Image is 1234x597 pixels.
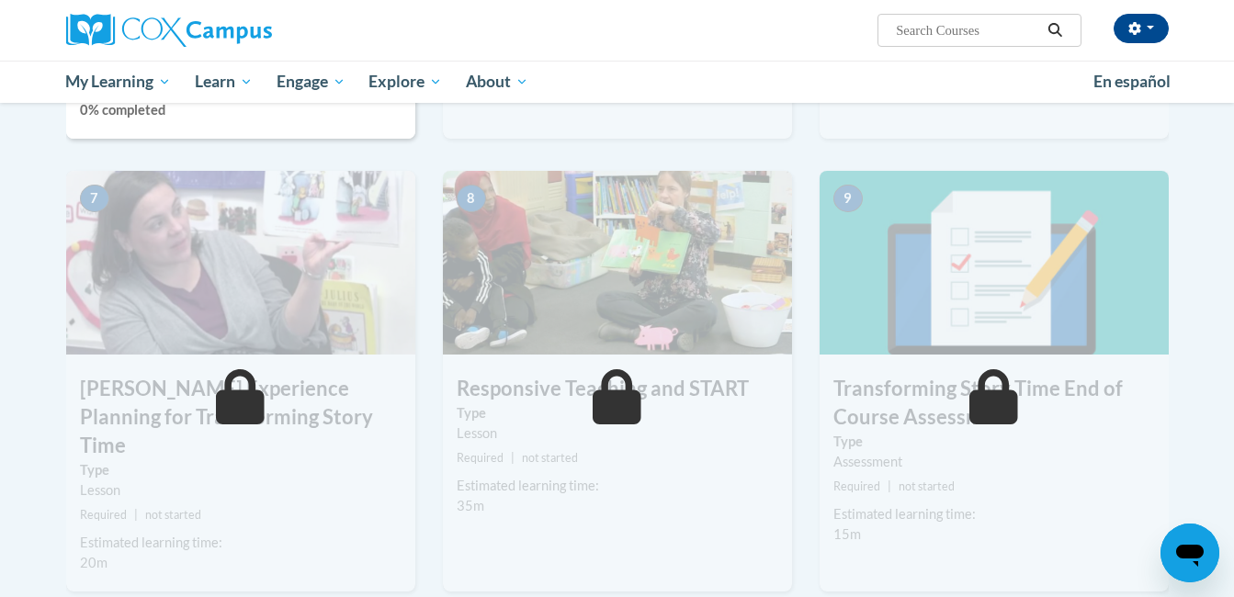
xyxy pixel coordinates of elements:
[820,171,1169,355] img: Course Image
[66,171,415,355] img: Course Image
[1114,14,1169,43] button: Account Settings
[357,61,454,103] a: Explore
[1160,524,1219,582] iframe: Button to launch messaging window
[80,533,402,553] div: Estimated learning time:
[1041,19,1069,41] button: Search
[65,71,171,93] span: My Learning
[833,504,1155,524] div: Estimated learning time:
[80,185,109,212] span: 7
[183,61,265,103] a: Learn
[66,14,272,47] img: Cox Campus
[80,100,402,120] label: 0% completed
[80,508,127,522] span: Required
[145,508,201,522] span: not started
[277,71,345,93] span: Engage
[457,185,486,212] span: 8
[80,555,108,570] span: 20m
[888,479,891,493] span: |
[457,423,778,444] div: Lesson
[443,171,792,355] img: Course Image
[457,403,778,423] label: Type
[466,71,528,93] span: About
[833,185,863,212] span: 9
[80,460,402,480] label: Type
[457,451,504,465] span: Required
[899,479,955,493] span: not started
[894,19,1041,41] input: Search Courses
[454,61,540,103] a: About
[457,476,778,496] div: Estimated learning time:
[66,14,415,47] a: Cox Campus
[66,375,415,459] h3: [PERSON_NAME] Experience Planning for Transforming Story Time
[833,452,1155,472] div: Assessment
[820,375,1169,432] h3: Transforming Story Time End of Course Assessment
[195,71,253,93] span: Learn
[54,61,184,103] a: My Learning
[511,451,515,465] span: |
[833,526,861,542] span: 15m
[1081,62,1183,101] a: En español
[443,375,792,403] h3: Responsive Teaching and START
[833,432,1155,452] label: Type
[80,480,402,501] div: Lesson
[134,508,138,522] span: |
[39,61,1196,103] div: Main menu
[522,451,578,465] span: not started
[457,498,484,513] span: 35m
[368,71,442,93] span: Explore
[1093,72,1171,91] span: En español
[833,479,880,493] span: Required
[265,61,357,103] a: Engage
